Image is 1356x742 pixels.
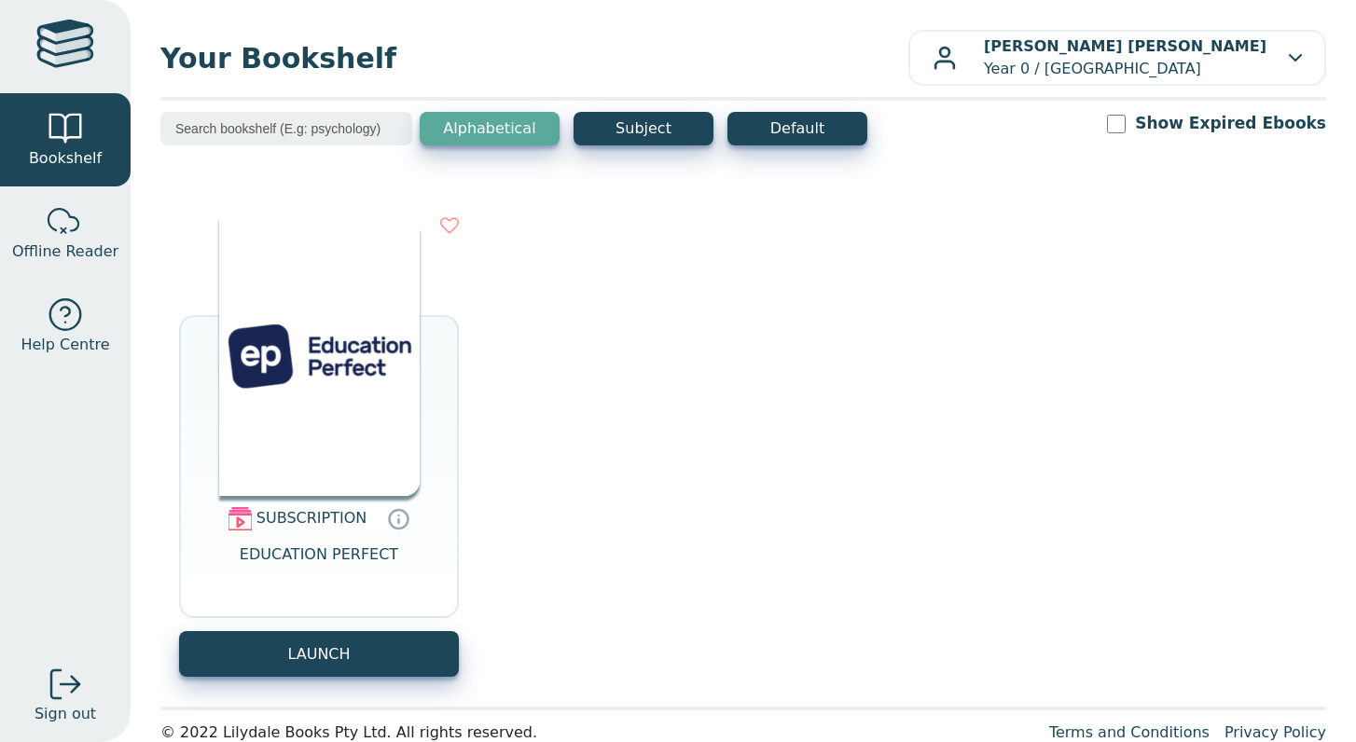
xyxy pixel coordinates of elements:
span: Your Bookshelf [160,37,908,79]
img: 72d1a00a-2440-4d08-b23c-fe2119b8f9a7.png [219,216,420,496]
button: Default [727,112,867,145]
button: LAUNCH [179,631,459,677]
span: Sign out [35,703,96,725]
input: Search bookshelf (E.g: psychology) [160,112,412,145]
a: Digital subscriptions can include coursework, exercises and interactive content. Subscriptions ar... [387,508,409,530]
button: Alphabetical [420,112,560,145]
a: Privacy Policy [1225,723,1326,741]
button: Subject [574,112,713,145]
b: [PERSON_NAME] [PERSON_NAME] [984,37,1266,55]
button: [PERSON_NAME] [PERSON_NAME]Year 0 / [GEOGRAPHIC_DATA] [908,30,1326,86]
span: EDUCATION PERFECT [240,543,398,588]
label: Show Expired Ebooks [1135,112,1326,135]
img: subscription.svg [228,507,252,530]
p: Year 0 / [GEOGRAPHIC_DATA] [984,35,1266,80]
span: Offline Reader [12,240,118,263]
span: Bookshelf [29,147,102,170]
a: Terms and Conditions [1049,723,1210,741]
span: Help Centre [21,334,109,356]
span: SUBSCRIPTION [256,509,367,527]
